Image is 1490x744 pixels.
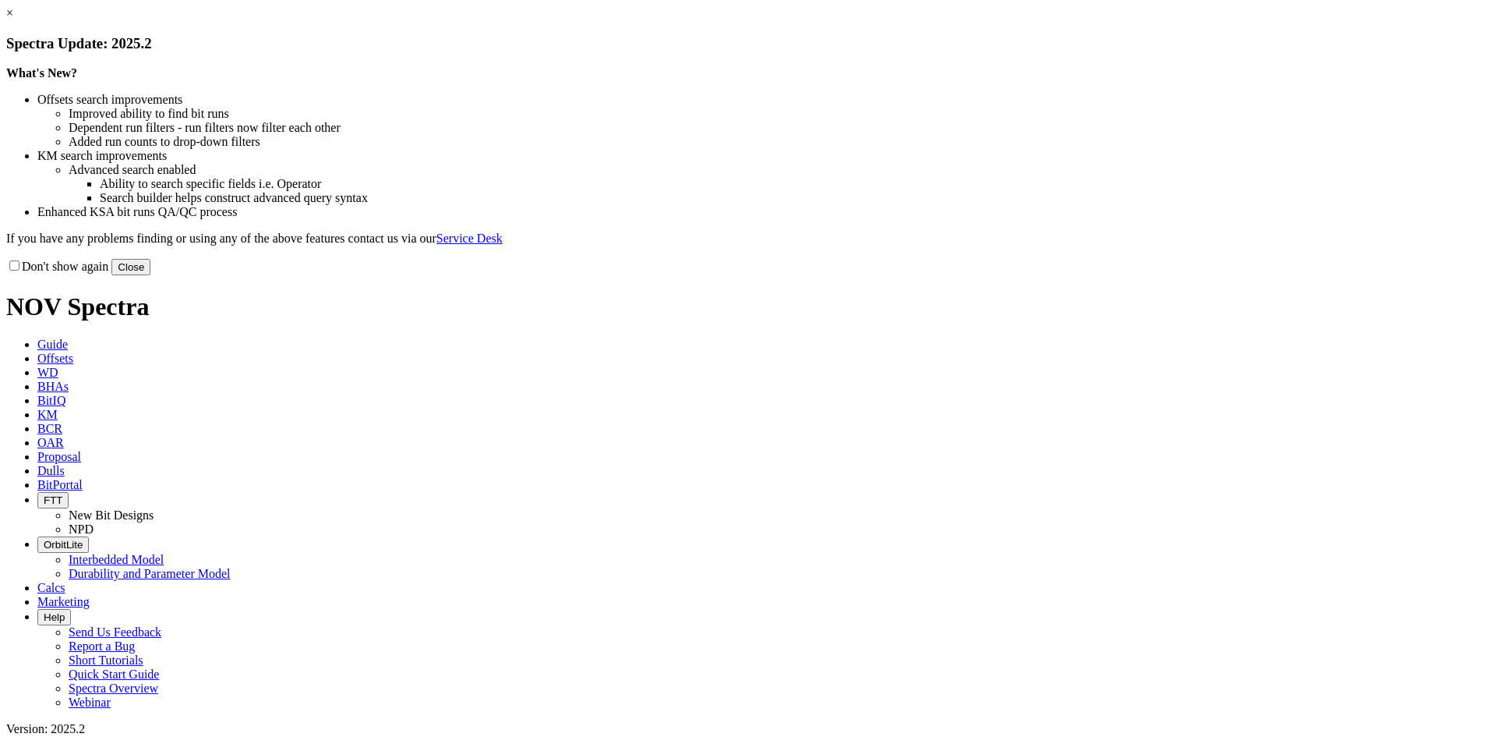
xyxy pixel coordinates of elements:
h3: Spectra Update: 2025.2 [6,35,1484,52]
span: BHAs [37,380,69,393]
label: Don't show again [6,260,108,273]
span: OAR [37,436,64,449]
span: Guide [37,338,68,351]
li: Advanced search enabled [69,163,1484,177]
p: If you have any problems finding or using any of the above features contact us via our [6,232,1484,246]
a: Webinar [69,696,111,709]
span: Marketing [37,595,90,608]
a: Interbedded Model [69,553,164,566]
span: Calcs [37,581,65,594]
div: Version: 2025.2 [6,722,1484,736]
span: FTT [44,494,62,506]
a: Service Desk [436,232,503,245]
a: Send Us Feedback [69,625,161,639]
span: Offsets [37,352,73,365]
a: New Bit Designs [69,508,154,522]
a: Spectra Overview [69,682,158,695]
a: Quick Start Guide [69,668,159,681]
li: Offsets search improvements [37,93,1484,107]
span: Dulls [37,464,65,477]
strong: What's New? [6,66,77,80]
span: Proposal [37,450,81,463]
li: Search builder helps construct advanced query syntax [100,191,1484,205]
input: Don't show again [9,260,19,271]
span: BCR [37,422,62,435]
li: Enhanced KSA bit runs QA/QC process [37,205,1484,219]
span: KM [37,408,58,421]
li: KM search improvements [37,149,1484,163]
span: BitPortal [37,478,83,491]
span: OrbitLite [44,539,83,551]
li: Ability to search specific fields i.e. Operator [100,177,1484,191]
a: × [6,6,13,19]
a: Durability and Parameter Model [69,567,231,580]
h1: NOV Spectra [6,292,1484,321]
li: Added run counts to drop-down filters [69,135,1484,149]
span: BitIQ [37,394,65,407]
span: WD [37,366,58,379]
li: Dependent run filters - run filters now filter each other [69,121,1484,135]
button: Close [111,259,150,275]
a: Report a Bug [69,639,135,653]
span: Help [44,611,65,623]
a: Short Tutorials [69,654,143,667]
a: NPD [69,523,94,536]
li: Improved ability to find bit runs [69,107,1484,121]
